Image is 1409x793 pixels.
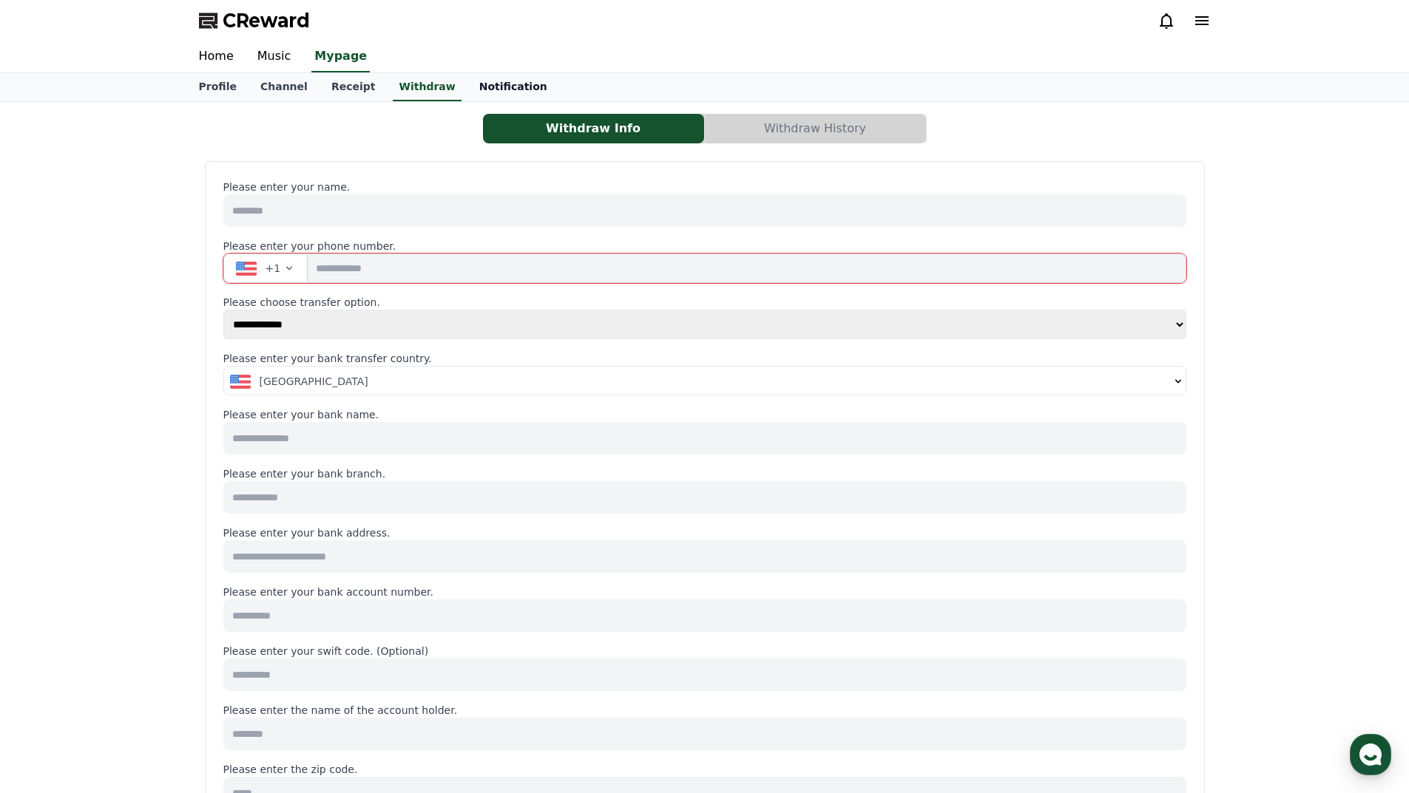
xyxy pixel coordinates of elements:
a: CReward [199,9,310,33]
button: Withdraw History [705,114,926,143]
p: Please enter the zip code. [223,762,1186,777]
p: Please enter your name. [223,180,1186,194]
p: Please enter your phone number. [223,239,1186,253]
a: Messages [98,469,191,506]
span: [GEOGRAPHIC_DATA] [260,374,368,389]
p: Please enter your bank account number. [223,585,1186,599]
a: Settings [191,469,284,506]
p: Please enter your bank branch. [223,466,1186,481]
span: Messages [123,491,166,503]
p: Please enter your bank transfer country. [223,351,1186,366]
a: Notification [467,73,559,101]
p: Please choose transfer option. [223,295,1186,310]
a: Music [246,41,303,72]
a: Home [4,469,98,506]
a: Home [187,41,246,72]
span: CReward [223,9,310,33]
button: Withdraw Info [483,114,704,143]
p: Please enter the name of the account holder. [223,703,1186,718]
span: Settings [219,491,255,503]
p: Please enter your bank name. [223,407,1186,422]
a: Profile [187,73,249,101]
span: Home [38,491,64,503]
a: Mypage [311,41,370,72]
a: Withdraw [393,73,461,101]
a: Withdraw Info [483,114,705,143]
p: Please enter your swift code. (Optional) [223,644,1186,658]
p: Please enter your bank address. [223,525,1186,540]
a: Receipt [320,73,388,101]
a: Channel [249,73,320,101]
span: +1 [266,261,281,276]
